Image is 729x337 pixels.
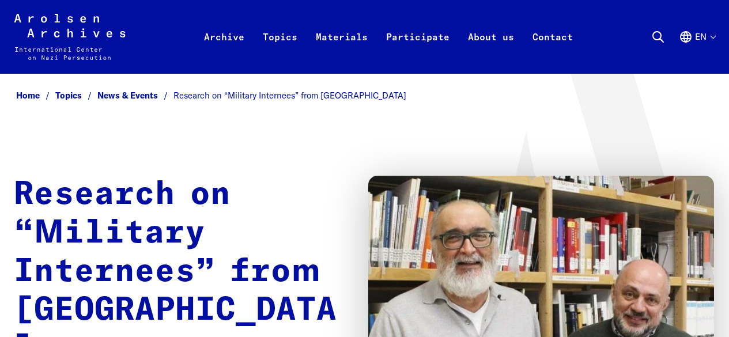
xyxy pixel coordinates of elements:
a: Participate [377,28,459,74]
nav: Primary [195,14,582,60]
a: Topics [55,90,97,101]
a: Archive [195,28,254,74]
a: About us [459,28,523,74]
a: Materials [307,28,377,74]
span: Research on “Military Internees” from [GEOGRAPHIC_DATA] [173,90,406,101]
a: Topics [254,28,307,74]
a: Home [16,90,55,101]
nav: Breadcrumb [14,87,715,104]
a: Contact [523,28,582,74]
a: News & Events [97,90,173,101]
button: English, language selection [679,30,715,71]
